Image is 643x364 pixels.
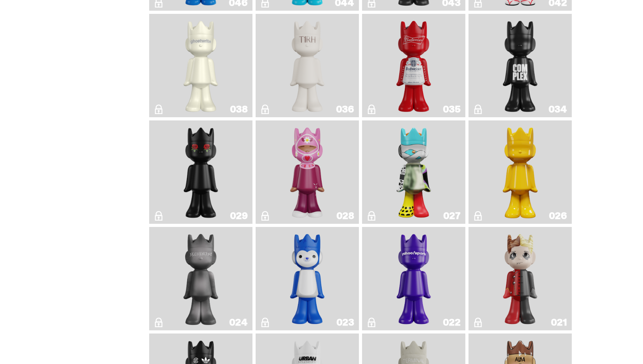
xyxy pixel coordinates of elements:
[473,124,567,221] a: Schrödinger's ghost: New Dawn
[174,230,228,327] img: Alchemist
[367,230,461,327] a: Yahoo!
[443,211,461,221] div: 027
[154,124,248,221] a: Landon
[549,211,567,221] div: 026
[336,318,354,327] div: 023
[286,17,328,114] img: The1RoomButler
[229,318,248,327] div: 024
[473,17,567,114] a: Complex
[260,124,354,221] a: Grand Prix
[154,230,248,327] a: Alchemist
[493,124,548,221] img: Schrödinger's ghost: New Dawn
[499,17,541,114] img: Complex
[286,230,328,327] img: Squish
[260,230,354,327] a: Squish
[286,124,328,221] img: Grand Prix
[260,17,354,114] a: The1RoomButler
[551,318,567,327] div: 021
[230,211,248,221] div: 029
[443,105,461,114] div: 035
[499,230,541,327] img: Magic Man
[180,124,222,221] img: Landon
[367,17,461,114] a: The King of ghosts
[393,230,435,327] img: Yahoo!
[473,230,567,327] a: Magic Man
[180,17,222,114] img: 1A
[393,17,435,114] img: The King of ghosts
[336,105,354,114] div: 036
[230,105,248,114] div: 038
[367,124,461,221] a: What The MSCHF
[443,318,461,327] div: 022
[336,211,354,221] div: 028
[154,17,248,114] a: 1A
[548,105,567,114] div: 034
[393,124,435,221] img: What The MSCHF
